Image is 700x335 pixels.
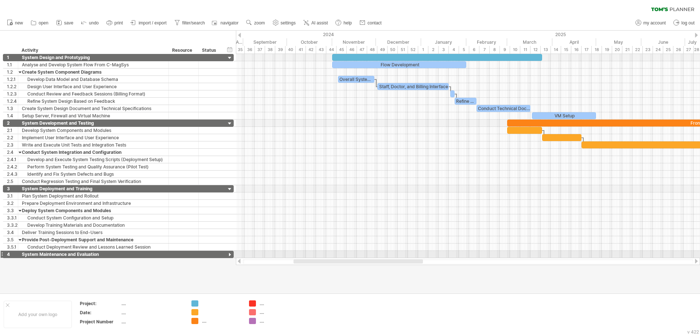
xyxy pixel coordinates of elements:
div: May 2025 [596,38,641,46]
div: .... [121,309,183,316]
a: zoom [244,18,267,28]
div: 43 [316,46,326,54]
div: 7 [479,46,490,54]
div: 4 [7,251,18,258]
div: 38 [265,46,275,54]
div: 2.2 [7,134,18,141]
div: March 2025 [507,38,552,46]
div: Plan System Deployment and Rollout [22,192,165,199]
div: Conduct System Integration and Configuration [22,149,165,156]
div: System Development and Testing [22,120,165,126]
div: 19 [602,46,612,54]
div: 3.3.2 [7,222,18,229]
div: 3 [439,46,449,54]
div: 15 [561,46,571,54]
div: Identify and Fix System Defects and Bugs [22,171,165,178]
span: filter/search [182,20,205,26]
div: Conduct System Configuration and Setup [22,214,165,221]
div: December 2024 [376,38,421,46]
div: Conduct Deployment Review and Lessons Learned Session [22,244,165,250]
div: Deploy System Components and Modules [22,207,165,214]
div: April 2025 [552,38,596,46]
div: System Deployment and Training [22,185,165,192]
div: 40 [285,46,296,54]
div: 44 [326,46,337,54]
div: 2.4.2 [7,163,18,170]
div: June 2025 [641,38,685,46]
div: Prepare Deployment Environment and Infrastructure [22,200,165,207]
div: 25 [663,46,673,54]
div: 1.4 [7,112,18,119]
div: Staff, Doctor, and Billing Interface [377,83,449,90]
div: Setup Server, Firewall and Virtual Machine [22,112,165,119]
div: 8 [490,46,500,54]
div: October 2024 [287,38,332,46]
div: 41 [296,46,306,54]
a: help [334,18,354,28]
div: 3.1 [7,192,18,199]
div: 3.2 [7,200,18,207]
a: navigator [211,18,241,28]
div: 39 [275,46,285,54]
span: log out [681,20,695,26]
span: my account [643,20,666,26]
div: 1.2.2 [7,83,18,90]
div: 47 [357,46,367,54]
div: 5 [459,46,469,54]
span: zoom [254,20,265,26]
div: Develop and Execute System Testing Scripts (Deployment Setup) [22,156,165,163]
div: .... [260,300,299,307]
div: 2.4 [7,149,18,156]
div: Conduct Regression Testing and Final System Verification [22,178,165,185]
div: .... [121,300,183,307]
span: contact [367,20,382,26]
div: 26 [673,46,684,54]
div: Create System Design Document and Technical Specifications [22,105,165,112]
span: AI assist [311,20,328,26]
div: 21 [622,46,633,54]
div: 2 [428,46,439,54]
div: 3.3 [7,207,18,214]
div: Analyse and Develop System Flow From C-MagSys [22,61,165,68]
div: 1.2 [7,69,18,75]
span: import / export [139,20,167,26]
div: 1.3 [7,105,18,112]
div: Deliver Training Sessions to End-Users [22,229,165,236]
div: .... [121,319,183,325]
div: 23 [643,46,653,54]
div: Refine System Design Based on Feedback [22,98,165,105]
div: v 422 [687,329,699,335]
a: filter/search [172,18,207,28]
div: .... [260,318,299,324]
div: Project: [80,300,120,307]
div: Status [202,47,218,54]
div: Overall System Model [338,76,374,83]
div: Activity [22,47,164,54]
div: Develop Data Model and Database Schema [22,76,165,83]
a: new [5,18,25,28]
div: 46 [347,46,357,54]
div: 52 [408,46,418,54]
span: new [15,20,23,26]
div: 6 [469,46,479,54]
div: Write and Execute Unit Tests and Integration Tests [22,141,165,148]
div: January 2025 [421,38,466,46]
div: 49 [377,46,388,54]
div: 1.1 [7,61,18,68]
div: 50 [388,46,398,54]
div: 2.5 [7,178,18,185]
div: 2.1 [7,127,18,134]
div: 14 [551,46,561,54]
a: import / export [129,18,169,28]
span: undo [89,20,99,26]
div: 2 [7,120,18,126]
div: Refine Design [455,98,477,105]
span: help [343,20,352,26]
div: System Design and Prototyping [22,54,165,61]
a: contact [358,18,384,28]
a: settings [271,18,298,28]
div: Perform System Testing and Quality Assurance (Pilot Test) [22,163,165,170]
div: 10 [510,46,520,54]
div: Conduct Review and Feedback Sessions (Billing Format) [22,90,165,97]
div: 4 [449,46,459,54]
